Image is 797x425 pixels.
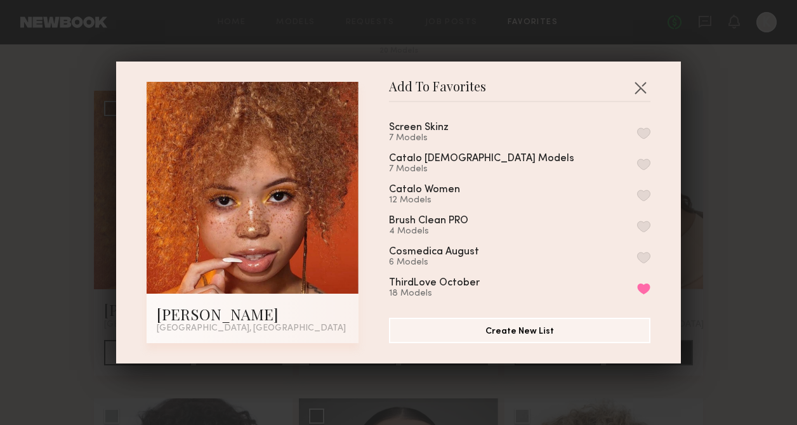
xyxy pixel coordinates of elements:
div: Brush Clean PRO [389,216,468,226]
div: 7 Models [389,133,479,143]
div: [PERSON_NAME] [157,304,348,324]
div: 4 Models [389,226,499,237]
div: 18 Models [389,289,510,299]
div: ThirdLove October [389,278,480,289]
div: Catalo Women [389,185,460,195]
button: Create New List [389,318,650,343]
div: Cosmedica August [389,247,479,258]
div: 7 Models [389,164,605,174]
div: Screen Skinz [389,122,449,133]
div: 6 Models [389,258,510,268]
span: Add To Favorites [389,82,486,101]
div: Catalo [DEMOGRAPHIC_DATA] Models [389,154,574,164]
div: [GEOGRAPHIC_DATA], [GEOGRAPHIC_DATA] [157,324,348,333]
div: 12 Models [389,195,491,206]
button: Close [630,77,650,98]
